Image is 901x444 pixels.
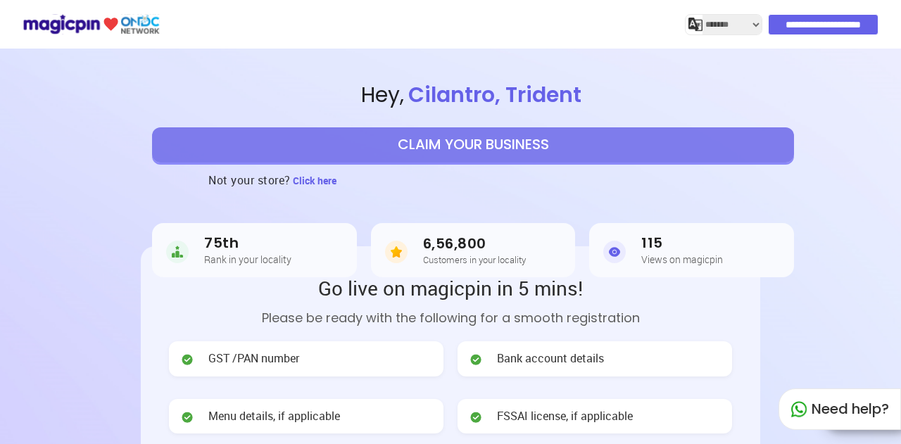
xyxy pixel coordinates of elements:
img: ondc-logo-new-small.8a59708e.svg [23,12,160,37]
span: Cilantro, Trident [404,80,586,110]
div: Need help? [779,388,901,430]
h3: Not your store? [208,163,291,198]
span: FSSAI license, if applicable [497,408,633,424]
img: check [180,410,194,424]
img: Customers [385,238,408,266]
img: whatapp_green.7240e66a.svg [790,401,807,418]
span: Click here [293,174,336,187]
h5: Views on magicpin [641,254,723,265]
span: Bank account details [497,350,604,367]
span: GST /PAN number [208,350,299,367]
img: check [469,353,483,367]
span: Hey , [45,80,901,110]
img: Views [603,238,626,266]
h5: Customers in your locality [423,255,526,265]
img: j2MGCQAAAABJRU5ErkJggg== [688,18,702,32]
h3: 6,56,800 [423,236,526,252]
img: Rank [166,238,189,266]
span: Menu details, if applicable [208,408,340,424]
h3: 115 [641,235,723,251]
h2: Go live on magicpin in 5 mins! [169,274,732,301]
h5: Rank in your locality [204,254,291,265]
h3: 75th [204,235,291,251]
p: Please be ready with the following for a smooth registration [169,308,732,327]
img: check [469,410,483,424]
img: check [180,353,194,367]
button: CLAIM YOUR BUSINESS [152,127,794,163]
